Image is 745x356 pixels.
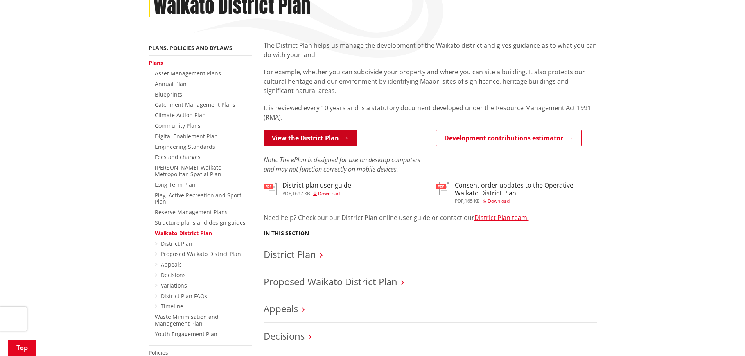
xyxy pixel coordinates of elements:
a: Appeals [264,302,298,315]
span: pdf [455,198,463,204]
a: Play, Active Recreation and Sport Plan [155,191,241,206]
a: District plan user guide pdf,1697 KB Download [264,182,351,196]
div: , [455,199,597,204]
a: Blueprints [155,91,182,98]
span: Download [488,198,510,204]
a: Appeals [161,261,182,268]
a: District Plan FAQs [161,292,207,300]
a: Community Plans [155,122,201,129]
img: document-pdf.svg [264,182,277,195]
a: Decisions [161,271,186,279]
div: , [282,191,351,196]
a: Development contributions estimator [436,130,582,146]
a: Long Term Plan [155,181,196,188]
span: 165 KB [465,198,480,204]
a: Waste Minimisation and Management Plan [155,313,219,327]
span: 1697 KB [292,190,310,197]
p: The District Plan helps us manage the development of the Waikato district and gives guidance as t... [264,41,597,59]
p: For example, whether you can subdivide your property and where you can site a building. It also p... [264,67,597,95]
a: Youth Engagement Plan [155,330,217,338]
a: Decisions [264,329,305,342]
h3: Consent order updates to the Operative Waikato District Plan [455,182,597,197]
a: Annual Plan [155,80,187,88]
h3: District plan user guide [282,182,351,189]
span: Download [318,190,340,197]
iframe: Messenger Launcher [709,323,737,351]
a: Proposed Waikato District Plan [161,250,241,258]
a: Top [8,340,36,356]
p: It is reviewed every 10 years and is a statutory document developed under the Resource Management... [264,103,597,122]
a: Timeline [161,302,183,310]
a: [PERSON_NAME]-Waikato Metropolitan Spatial Plan [155,164,221,178]
a: District Plan [264,248,316,261]
p: Need help? Check our our District Plan online user guide or contact our [264,213,597,222]
a: Consent order updates to the Operative Waikato District Plan pdf,165 KB Download [436,182,597,203]
a: Plans [149,59,163,66]
a: View the District Plan [264,130,357,146]
a: District Plan [161,240,192,247]
a: Engineering Standards [155,143,215,150]
a: Catchment Management Plans [155,101,235,108]
h5: In this section [264,230,309,237]
a: Digital Enablement Plan [155,132,218,140]
a: Asset Management Plans [155,70,221,77]
a: District Plan team. [474,213,529,222]
a: Reserve Management Plans [155,208,228,216]
a: Proposed Waikato District Plan [264,275,397,288]
a: Climate Action Plan [155,111,206,119]
a: Structure plans and design guides [155,219,246,226]
span: pdf [282,190,291,197]
em: Note: The ePlan is designed for use on desktop computers and may not function correctly on mobile... [264,156,420,174]
a: Waikato District Plan [155,229,212,237]
a: Fees and charges [155,153,201,161]
img: document-pdf.svg [436,182,449,195]
a: Plans, policies and bylaws [149,44,232,52]
a: Variations [161,282,187,289]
